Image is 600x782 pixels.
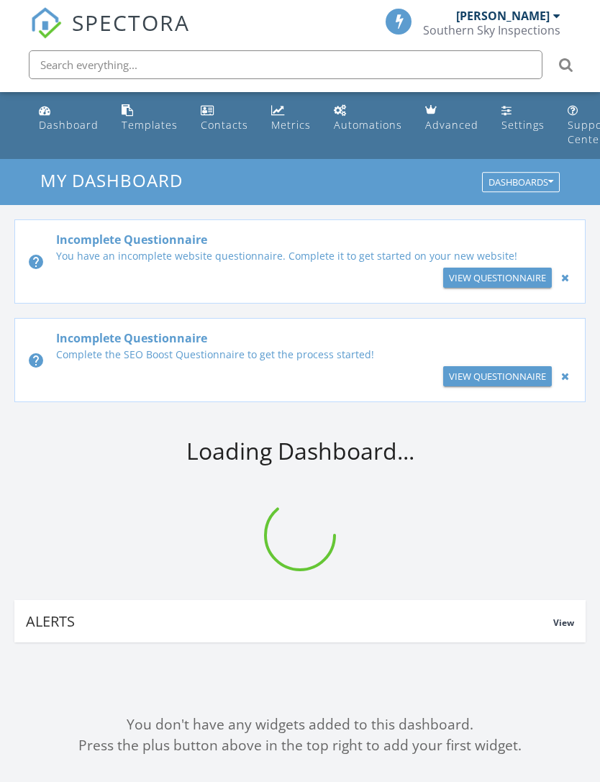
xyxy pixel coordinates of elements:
[39,118,99,132] div: Dashboard
[27,352,45,369] i: help
[328,98,408,139] a: Automations (Basic)
[33,98,104,139] a: Dashboard
[30,7,62,39] img: The Best Home Inspection Software - Spectora
[195,98,254,139] a: Contacts
[56,347,573,362] div: Complete the SEO Boost Questionnaire to get the process started!
[449,271,546,286] div: View Questionnaire
[553,617,574,629] span: View
[482,173,560,193] button: Dashboards
[56,329,573,347] div: Incomplete Questionnaire
[40,168,183,192] span: My Dashboard
[496,98,550,139] a: Settings
[425,118,478,132] div: Advanced
[116,98,183,139] a: Templates
[423,23,560,37] div: Southern Sky Inspections
[334,118,402,132] div: Automations
[449,370,546,384] div: View Questionnaire
[501,118,545,132] div: Settings
[29,50,542,79] input: Search everything...
[265,98,317,139] a: Metrics
[456,9,550,23] div: [PERSON_NAME]
[27,253,45,270] i: help
[14,735,586,756] div: Press the plus button above in the top right to add your first widget.
[56,248,573,263] div: You have an incomplete website questionnaire. Complete it to get started on your new website!
[443,366,552,386] a: View Questionnaire
[122,118,178,132] div: Templates
[201,118,248,132] div: Contacts
[271,118,311,132] div: Metrics
[30,19,190,50] a: SPECTORA
[419,98,484,139] a: Advanced
[443,268,552,288] a: View Questionnaire
[488,178,553,188] div: Dashboards
[14,714,586,735] div: You don't have any widgets added to this dashboard.
[72,7,190,37] span: SPECTORA
[56,231,573,248] div: Incomplete Questionnaire
[26,611,553,631] div: Alerts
